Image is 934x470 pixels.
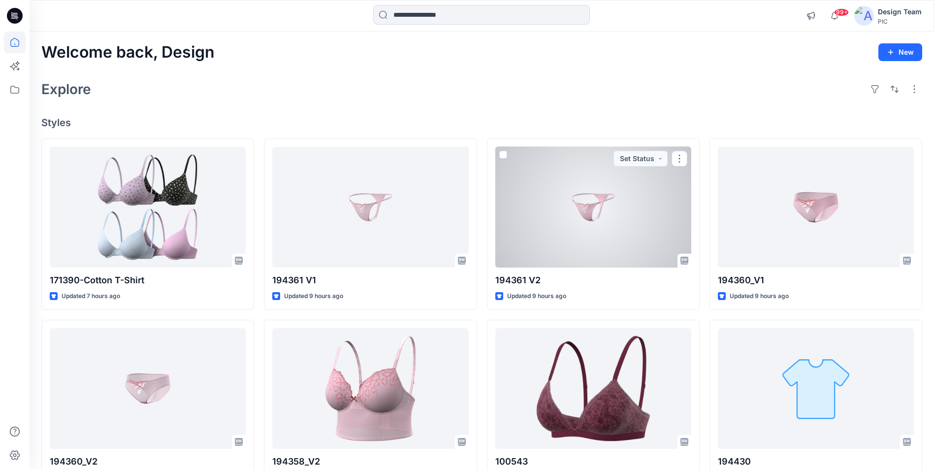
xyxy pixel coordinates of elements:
div: PIC [878,18,922,25]
a: 194361 V2 [495,147,691,268]
div: Design Team [878,6,922,18]
p: 194358_V2 [272,455,468,469]
img: avatar [854,6,874,26]
a: 194360_V1 [718,147,914,268]
p: Updated 7 hours ago [62,291,120,302]
p: Updated 9 hours ago [284,291,343,302]
a: 194430 [718,328,914,449]
span: 99+ [834,8,849,16]
a: 194358_V2 [272,328,468,449]
h2: Welcome back, Design [41,43,215,62]
h4: Styles [41,117,922,129]
button: New [878,43,922,61]
p: Updated 9 hours ago [507,291,566,302]
p: 194430 [718,455,914,469]
h2: Explore [41,81,91,97]
p: 194360_V1 [718,273,914,287]
p: 194360_V2 [50,455,246,469]
p: 194361 V2 [495,273,691,287]
a: 171390-Cotton T-Shirt [50,147,246,268]
a: 194361 V1 [272,147,468,268]
p: 100543 [495,455,691,469]
p: Updated 9 hours ago [730,291,789,302]
p: 171390-Cotton T-Shirt [50,273,246,287]
p: 194361 V1 [272,273,468,287]
a: 194360_V2 [50,328,246,449]
a: 100543 [495,328,691,449]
